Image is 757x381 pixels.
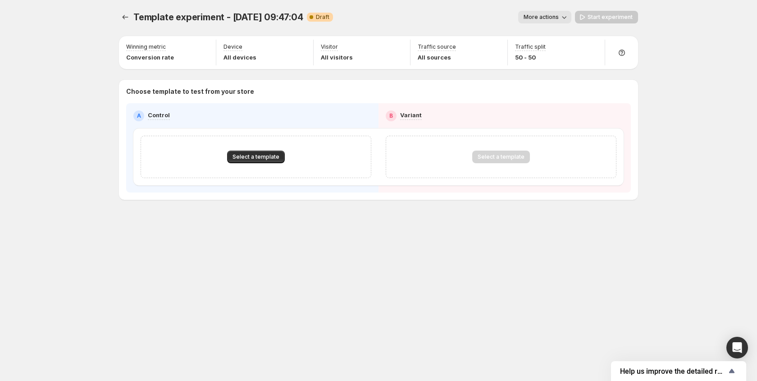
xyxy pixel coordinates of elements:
span: Draft [316,14,329,21]
span: Help us improve the detailed report for A/B campaigns [620,367,726,376]
p: Device [223,43,242,50]
p: Control [148,110,170,119]
span: Select a template [233,153,279,161]
p: All sources [418,53,456,62]
p: 50 - 50 [515,53,546,62]
p: Visitor [321,43,338,50]
button: Experiments [119,11,132,23]
p: Winning metric [126,43,166,50]
span: More actions [524,14,559,21]
button: Select a template [227,151,285,163]
p: Traffic source [418,43,456,50]
p: All visitors [321,53,353,62]
button: Show survey - Help us improve the detailed report for A/B campaigns [620,366,737,376]
p: Variant [400,110,422,119]
button: More actions [518,11,571,23]
p: Choose template to test from your store [126,87,631,96]
p: All devices [223,53,256,62]
span: Template experiment - [DATE] 09:47:04 [133,12,303,23]
h2: B [389,112,393,119]
p: Traffic split [515,43,546,50]
h2: A [137,112,141,119]
div: Open Intercom Messenger [726,337,748,358]
p: Conversion rate [126,53,174,62]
